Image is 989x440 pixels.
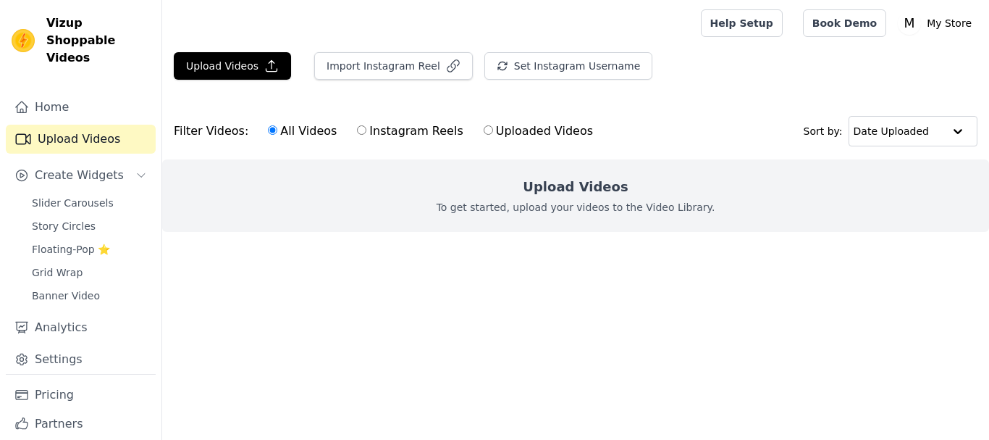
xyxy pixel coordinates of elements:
[484,52,652,80] button: Set Instagram Username
[32,289,100,303] span: Banner Video
[523,177,628,197] h2: Upload Videos
[35,167,124,184] span: Create Widgets
[174,115,601,148] div: Filter Videos:
[32,265,83,280] span: Grid Wrap
[267,122,337,141] label: All Videos
[356,122,463,141] label: Instagram Reels
[174,52,291,80] button: Upload Videos
[32,242,110,257] span: Floating-Pop ⭐
[483,122,594,141] label: Uploaded Videos
[23,286,156,306] a: Banner Video
[6,93,156,122] a: Home
[898,10,977,36] button: M My Store
[23,262,156,283] a: Grid Wrap
[6,410,156,439] a: Partners
[46,14,150,67] span: Vizup Shoppable Videos
[484,125,493,135] input: Uploaded Videos
[23,239,156,260] a: Floating-Pop ⭐
[904,16,915,30] text: M
[357,125,366,135] input: Instagram Reels
[32,196,114,210] span: Slider Carousels
[268,125,277,135] input: All Videos
[23,193,156,213] a: Slider Carousels
[6,161,156,190] button: Create Widgets
[314,52,473,80] button: Import Instagram Reel
[6,313,156,342] a: Analytics
[6,345,156,374] a: Settings
[12,29,35,52] img: Vizup
[6,381,156,410] a: Pricing
[803,9,886,37] a: Book Demo
[804,116,978,146] div: Sort by:
[921,10,977,36] p: My Store
[32,219,96,233] span: Story Circles
[23,216,156,236] a: Story Circles
[701,9,783,37] a: Help Setup
[6,125,156,154] a: Upload Videos
[437,200,715,215] p: To get started, upload your videos to the Video Library.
